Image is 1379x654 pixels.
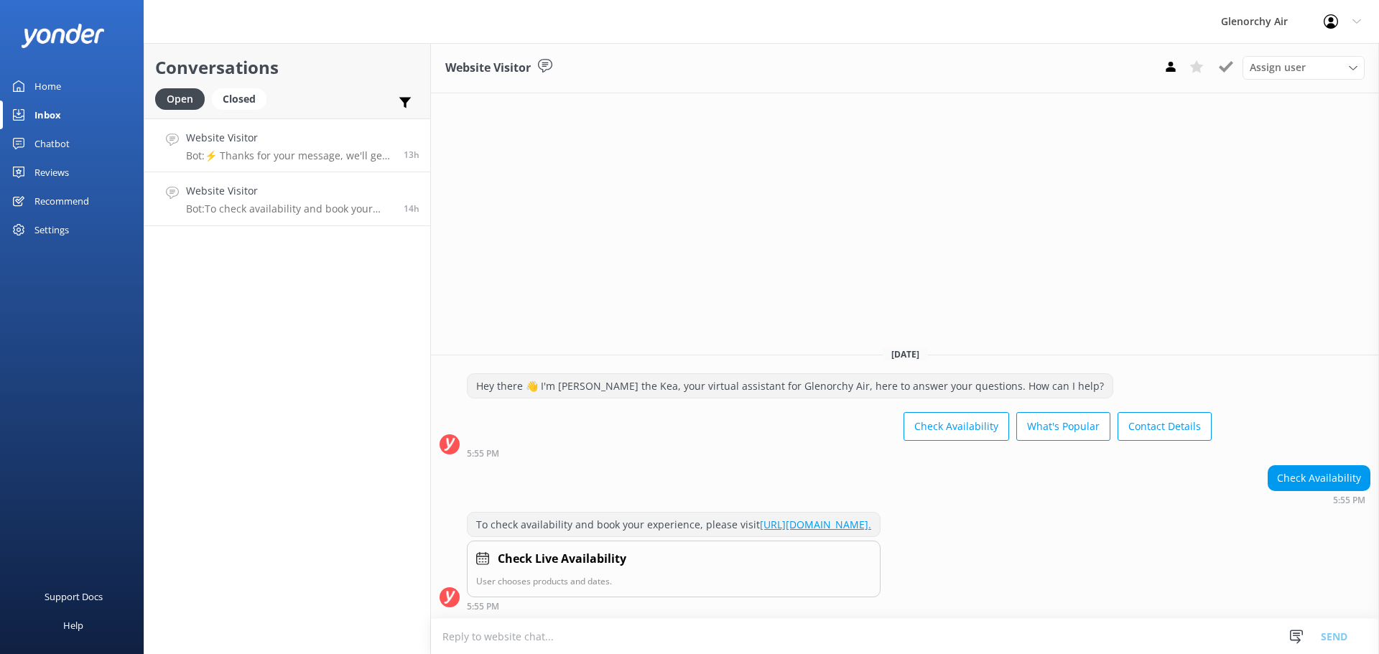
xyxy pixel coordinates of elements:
span: [DATE] [883,348,928,360]
span: 06:44pm 13-Aug-2025 (UTC +12:00) Pacific/Auckland [404,149,419,161]
strong: 5:55 PM [1333,496,1365,505]
div: 05:55pm 13-Aug-2025 (UTC +12:00) Pacific/Auckland [467,601,881,611]
div: Help [63,611,83,640]
p: Bot: ⚡ Thanks for your message, we'll get back to you as soon as we can. You're also welcome to k... [186,149,393,162]
button: Contact Details [1118,412,1212,441]
h4: Website Visitor [186,130,393,146]
div: To check availability and book your experience, please visit [468,513,880,537]
div: Home [34,72,61,101]
p: Bot: To check availability and book your experience, please visit [URL][DOMAIN_NAME]. [186,202,393,215]
div: Support Docs [45,582,103,611]
a: Open [155,90,212,106]
h4: Website Visitor [186,183,393,199]
div: Closed [212,88,266,110]
img: yonder-white-logo.png [22,24,104,47]
h2: Conversations [155,54,419,81]
div: 05:55pm 13-Aug-2025 (UTC +12:00) Pacific/Auckland [1268,495,1370,505]
strong: 5:55 PM [467,449,499,458]
div: Reviews [34,158,69,187]
div: 05:55pm 13-Aug-2025 (UTC +12:00) Pacific/Auckland [467,448,1212,458]
div: Recommend [34,187,89,215]
span: 05:55pm 13-Aug-2025 (UTC +12:00) Pacific/Auckland [404,202,419,215]
strong: 5:55 PM [467,602,499,611]
h3: Website Visitor [445,59,531,78]
a: Website VisitorBot:⚡ Thanks for your message, we'll get back to you as soon as we can. You're als... [144,118,430,172]
button: What's Popular [1016,412,1110,441]
div: Chatbot [34,129,70,158]
span: Assign user [1250,60,1306,75]
div: Assign User [1243,56,1365,79]
a: [URL][DOMAIN_NAME]. [760,518,871,531]
div: Settings [34,215,69,244]
a: Website VisitorBot:To check availability and book your experience, please visit [URL][DOMAIN_NAME... [144,172,430,226]
div: Inbox [34,101,61,129]
h4: Check Live Availability [498,550,626,569]
button: Check Availability [904,412,1009,441]
div: Open [155,88,205,110]
div: Hey there 👋 I'm [PERSON_NAME] the Kea, your virtual assistant for Glenorchy Air, here to answer y... [468,374,1113,398]
a: Closed [212,90,274,106]
div: Check Availability [1268,466,1370,490]
p: User chooses products and dates. [476,574,871,588]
